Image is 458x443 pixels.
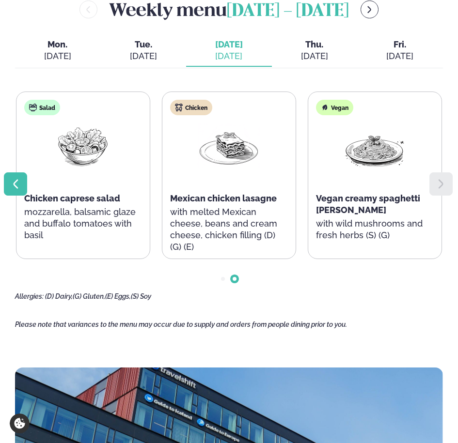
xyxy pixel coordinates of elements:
div: Vegan [316,100,353,115]
div: [DATE] [280,50,350,62]
span: (G) Gluten, [73,292,105,300]
img: Vegan.svg [321,104,329,111]
span: Vegan creamy spaghetti [PERSON_NAME] [316,193,420,215]
img: Salad.png [52,123,114,168]
img: chicken.svg [175,104,183,111]
span: Mexican chicken lasagne [170,193,277,203]
div: [DATE] [23,50,93,62]
span: (S) Soy [131,292,151,300]
span: Thu. [280,39,350,50]
span: [DATE] - [DATE] [227,3,349,20]
img: salad.svg [29,104,37,111]
span: (D) Dairy, [45,292,73,300]
img: Lasagna.png [198,123,260,168]
span: Allergies: [15,292,44,300]
div: Salad [24,100,60,115]
button: Tue. [DATE] [100,35,186,67]
span: Tue. [108,39,178,50]
span: Chicken caprese salad [24,193,120,203]
span: [DATE] [194,39,264,50]
span: Fri. [365,39,435,50]
button: [DATE] [DATE] [186,35,272,67]
button: Fri. [DATE] [357,35,443,67]
span: (E) Eggs, [105,292,131,300]
span: Mon. [23,39,93,50]
img: Spagetti.png [344,123,406,168]
button: menu-btn-left [79,0,97,18]
span: Go to slide 1 [221,277,225,281]
button: menu-btn-right [361,0,379,18]
div: [DATE] [365,50,435,62]
div: [DATE] [108,50,178,62]
p: with wild mushrooms and fresh herbs (S) (G) [316,218,434,241]
div: [DATE] [194,50,264,62]
a: Cookie settings [10,413,30,433]
p: with melted Mexican cheese, beans and cream cheese, chicken filling (D) (G) (E) [170,206,288,253]
div: Chicken [170,100,212,115]
span: Go to slide 2 [233,277,237,281]
button: Mon. [DATE] [15,35,101,67]
button: Thu. [DATE] [272,35,358,67]
span: Please note that variances to the menu may occur due to supply and orders from people dining prio... [15,321,347,328]
p: mozzarella, balsamic glaze and buffalo tomatoes with basil [24,206,142,241]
